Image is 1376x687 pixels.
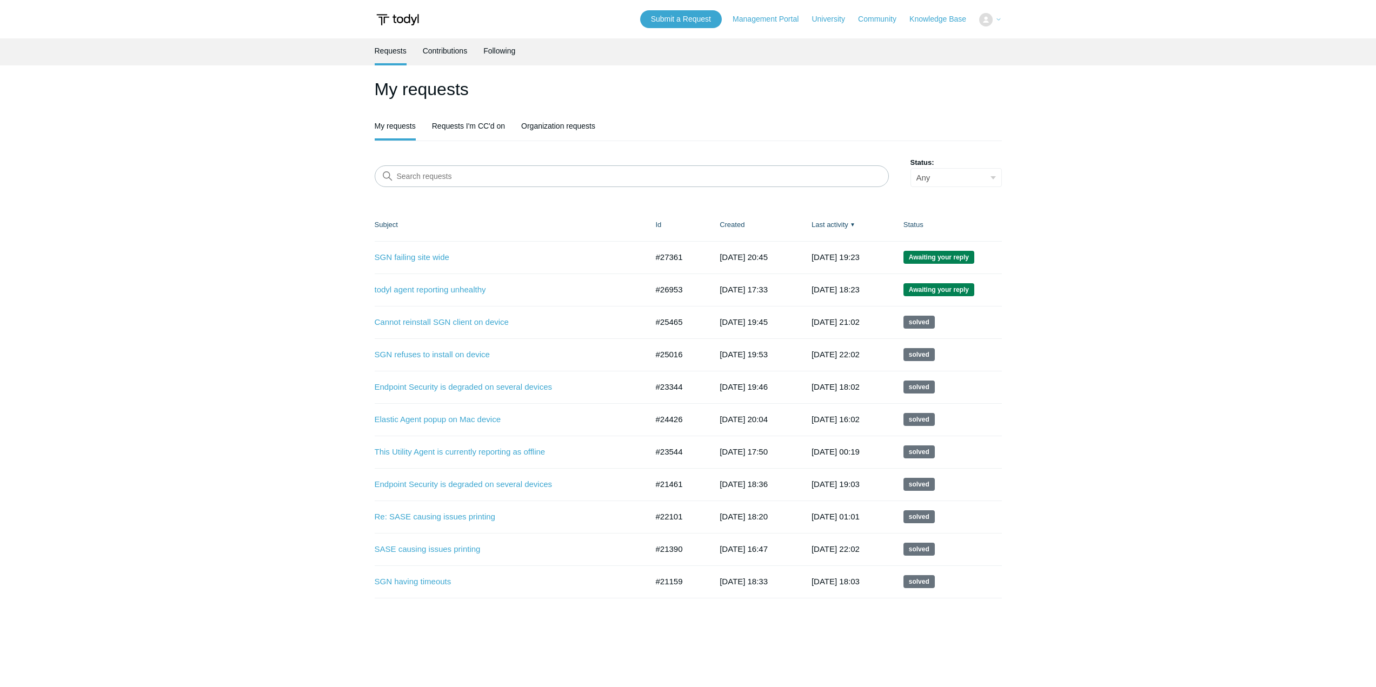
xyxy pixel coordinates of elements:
[903,445,935,458] span: This request has been solved
[720,447,768,456] time: 2025-03-12T17:50:48+00:00
[720,479,768,489] time: 2024-11-19T18:36:34+00:00
[375,511,632,523] a: Re: SASE causing issues printing
[645,241,709,274] td: #27361
[432,114,505,138] a: Requests I'm CC'd on
[375,381,632,393] a: Endpoint Security is degraded on several devices
[375,76,1002,102] h1: My requests
[720,544,768,553] time: 2024-11-14T16:47:03+00:00
[812,14,855,25] a: University
[720,382,768,391] time: 2025-03-03T19:46:31+00:00
[720,317,768,326] time: 2025-06-12T19:45:06+00:00
[375,209,645,241] th: Subject
[483,38,515,63] a: Following
[812,415,860,424] time: 2025-05-21T16:02:27+00:00
[812,252,860,262] time: 2025-08-21T19:23:29+00:00
[375,114,416,138] a: My requests
[903,543,935,556] span: This request has been solved
[812,285,860,294] time: 2025-08-20T18:23:12+00:00
[893,209,1002,241] th: Status
[720,577,768,586] time: 2024-11-04T18:33:24+00:00
[903,283,974,296] span: We are waiting for you to respond
[375,10,421,30] img: Todyl Support Center Help Center home page
[903,381,935,393] span: This request has been solved
[645,306,709,338] td: #25465
[903,478,935,491] span: This request has been solved
[645,436,709,468] td: #23544
[903,575,935,588] span: This request has been solved
[903,413,935,426] span: This request has been solved
[858,14,907,25] a: Community
[375,165,889,187] input: Search requests
[812,350,860,359] time: 2025-06-10T22:02:14+00:00
[812,447,860,456] time: 2025-04-09T00:19:53+00:00
[720,221,744,229] a: Created
[375,251,632,264] a: SGN failing site wide
[909,14,977,25] a: Knowledge Base
[733,14,809,25] a: Management Portal
[645,468,709,501] td: #21461
[423,38,468,63] a: Contributions
[812,577,860,586] time: 2024-12-03T18:03:23+00:00
[645,533,709,565] td: #21390
[720,512,768,521] time: 2024-12-27T18:20:58+00:00
[720,252,768,262] time: 2025-08-12T20:45:00+00:00
[645,403,709,436] td: #24426
[645,209,709,241] th: Id
[375,478,632,491] a: Endpoint Security is degraded on several devices
[720,350,768,359] time: 2025-05-21T19:53:04+00:00
[521,114,595,138] a: Organization requests
[903,348,935,361] span: This request has been solved
[645,371,709,403] td: #23344
[375,284,632,296] a: todyl agent reporting unhealthy
[645,274,709,306] td: #26953
[720,415,768,424] time: 2025-04-23T20:04:54+00:00
[375,576,632,588] a: SGN having timeouts
[375,446,632,458] a: This Utility Agent is currently reporting as offline
[812,479,860,489] time: 2025-01-28T19:03:22+00:00
[850,221,855,229] span: ▼
[640,10,722,28] a: Submit a Request
[812,544,860,553] time: 2024-12-22T22:02:16+00:00
[812,221,848,229] a: Last activity▼
[812,382,860,391] time: 2025-05-22T18:02:40+00:00
[375,349,632,361] a: SGN refuses to install on device
[903,251,974,264] span: We are waiting for you to respond
[812,512,860,521] time: 2025-01-27T01:01:48+00:00
[645,338,709,371] td: #25016
[903,510,935,523] span: This request has been solved
[645,501,709,533] td: #22101
[645,565,709,598] td: #21159
[375,413,632,426] a: Elastic Agent popup on Mac device
[375,38,407,63] a: Requests
[720,285,768,294] time: 2025-08-01T17:33:10+00:00
[903,316,935,329] span: This request has been solved
[812,317,860,326] time: 2025-07-10T21:02:35+00:00
[375,316,632,329] a: Cannot reinstall SGN client on device
[910,157,1002,168] label: Status:
[375,543,632,556] a: SASE causing issues printing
